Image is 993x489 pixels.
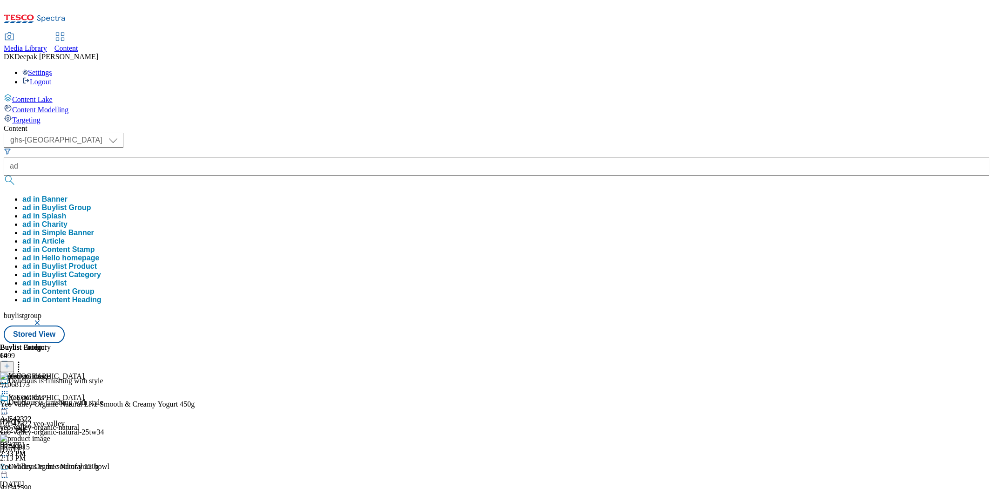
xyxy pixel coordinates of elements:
span: Content [54,44,78,52]
a: Content Lake [4,94,989,104]
span: Targeting [12,116,41,124]
button: ad in Buylist Category [22,271,101,279]
button: ad in Buylist Group [22,204,91,212]
span: Buylist Group [42,204,91,211]
span: Content Group [42,287,95,295]
div: Content [4,124,989,133]
span: Media Library [4,44,47,52]
button: ad in Buylist [22,279,67,287]
button: ad in Article [22,237,65,245]
span: DK [4,53,14,61]
div: ad in [22,220,68,229]
a: Media Library [4,33,47,53]
a: Settings [22,68,52,76]
div: ad in [22,245,95,254]
button: ad in Simple Banner [22,229,94,237]
span: Content Lake [12,95,53,103]
svg: Search Filters [4,148,11,155]
span: Deepak [PERSON_NAME] [14,53,98,61]
button: Stored View [4,326,65,343]
button: ad in Charity [22,220,68,229]
div: ad in [22,204,91,212]
span: Content Stamp [42,245,95,253]
button: ad in Content Group [22,287,95,296]
span: Charity [42,220,68,228]
span: buylistgroup [4,312,41,319]
a: Logout [22,78,51,86]
span: Buylist Category [42,271,101,278]
button: ad in Buylist Product [22,262,97,271]
button: ad in Banner [22,195,68,204]
a: Content Modelling [4,104,989,114]
button: ad in Content Stamp [22,245,95,254]
div: ad in [22,287,95,296]
a: Targeting [4,114,989,124]
input: Search [4,157,989,176]
button: ad in Splash [22,212,66,220]
button: ad in Hello homepage [22,254,99,262]
div: ad in [22,271,101,279]
a: Content [54,33,78,53]
button: ad in Content Heading [22,296,101,304]
span: Content Modelling [12,106,68,114]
